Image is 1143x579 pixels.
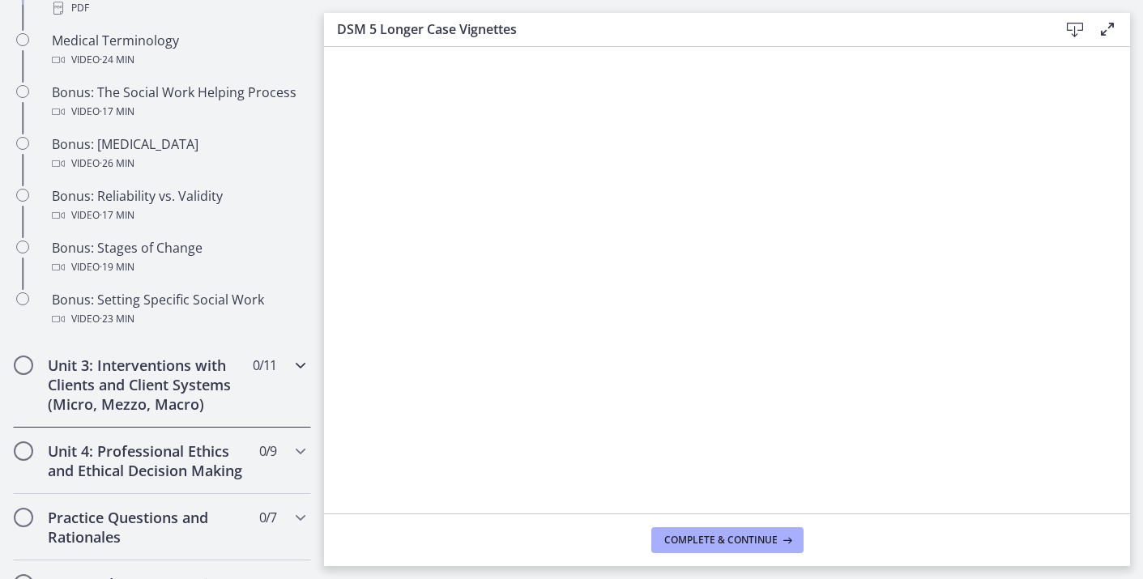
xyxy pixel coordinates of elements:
div: Bonus: Stages of Change [52,238,305,277]
span: · 19 min [100,258,134,277]
h3: DSM 5 Longer Case Vignettes [337,19,1033,39]
span: Complete & continue [664,534,778,547]
span: 0 / 7 [259,508,276,527]
div: Bonus: Setting Specific Social Work [52,290,305,329]
span: · 24 min [100,50,134,70]
span: · 17 min [100,206,134,225]
h2: Unit 3: Interventions with Clients and Client Systems (Micro, Mezzo, Macro) [48,355,245,414]
span: · 23 min [100,309,134,329]
div: Video [52,258,305,277]
div: Video [52,102,305,121]
div: Video [52,50,305,70]
div: Video [52,309,305,329]
div: Video [52,206,305,225]
div: Video [52,154,305,173]
span: · 26 min [100,154,134,173]
span: 0 / 9 [259,441,276,461]
span: 0 / 11 [253,355,276,375]
button: Complete & continue [651,527,804,553]
div: Bonus: The Social Work Helping Process [52,83,305,121]
div: Bonus: [MEDICAL_DATA] [52,134,305,173]
h2: Unit 4: Professional Ethics and Ethical Decision Making [48,441,245,480]
div: Medical Terminology [52,31,305,70]
h2: Practice Questions and Rationales [48,508,245,547]
div: Bonus: Reliability vs. Validity [52,186,305,225]
span: · 17 min [100,102,134,121]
